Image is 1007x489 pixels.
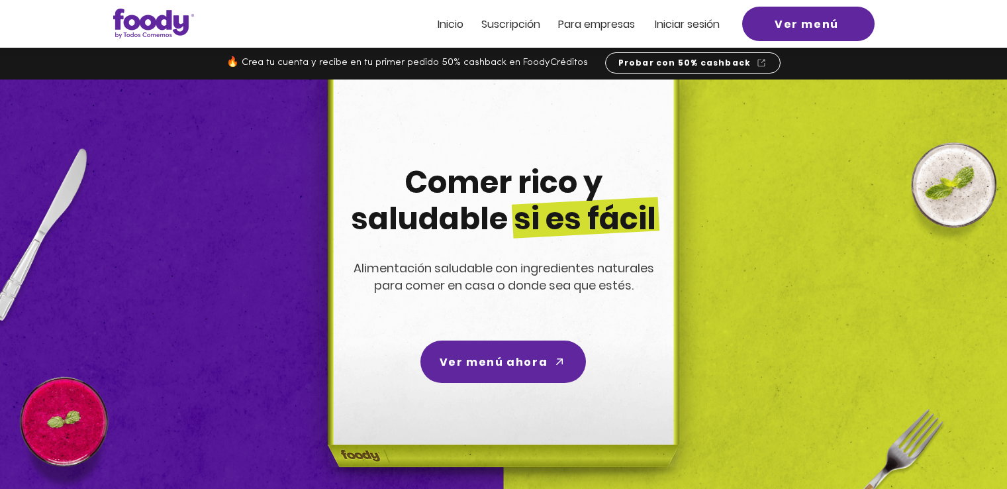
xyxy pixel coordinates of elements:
[558,17,571,32] span: Pa
[618,57,751,69] span: Probar con 50% cashback
[742,7,875,41] a: Ver menú
[481,19,540,30] a: Suscripción
[481,17,540,32] span: Suscripción
[655,17,720,32] span: Iniciar sesión
[605,52,781,74] a: Probar con 50% cashback
[113,9,194,38] img: Logo_Foody V2.0.0 (3).png
[440,354,548,370] span: Ver menú ahora
[351,161,656,240] span: Comer rico y saludable si es fácil
[354,260,654,294] span: Alimentación saludable con ingredientes naturales para comer en casa o donde sea que estés.
[226,58,588,68] span: 🔥 Crea tu cuenta y recibe en tu primer pedido 50% cashback en FoodyCréditos
[775,16,839,32] span: Ver menú
[930,412,994,476] iframe: Messagebird Livechat Widget
[558,19,635,30] a: Para empresas
[420,341,586,383] a: Ver menú ahora
[655,19,720,30] a: Iniciar sesión
[438,17,463,32] span: Inicio
[571,17,635,32] span: ra empresas
[438,19,463,30] a: Inicio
